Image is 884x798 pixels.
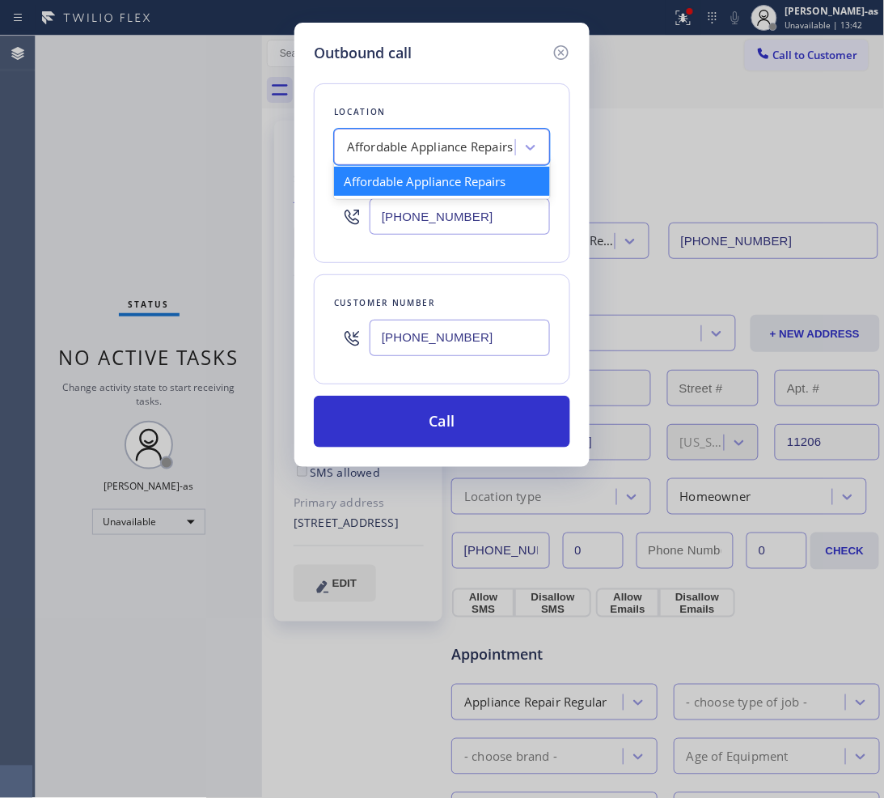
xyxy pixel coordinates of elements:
input: (123) 456-7890 [370,198,550,235]
input: (123) 456-7890 [370,320,550,356]
h5: Outbound call [314,42,412,64]
div: Location [334,104,550,121]
div: Affordable Appliance Repairs [347,138,514,157]
div: Affordable Appliance Repairs [334,167,550,196]
button: Call [314,396,570,448]
div: Customer number [334,295,550,312]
